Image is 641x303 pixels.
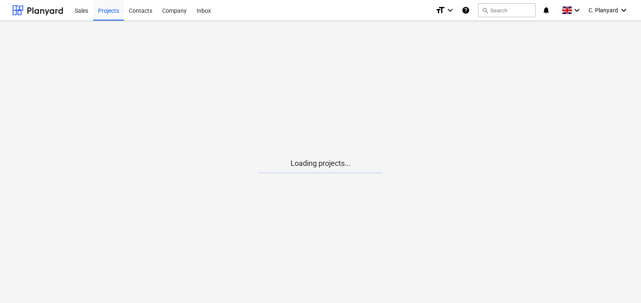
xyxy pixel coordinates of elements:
[462,5,470,15] i: Knowledge base
[572,5,582,15] i: keyboard_arrow_down
[619,5,629,15] i: keyboard_arrow_down
[259,158,382,168] p: Loading projects...
[588,7,618,14] span: C. Planyard
[445,5,455,15] i: keyboard_arrow_down
[478,3,536,17] button: Search
[435,5,445,15] i: format_size
[542,5,550,15] i: notifications
[482,7,488,14] span: search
